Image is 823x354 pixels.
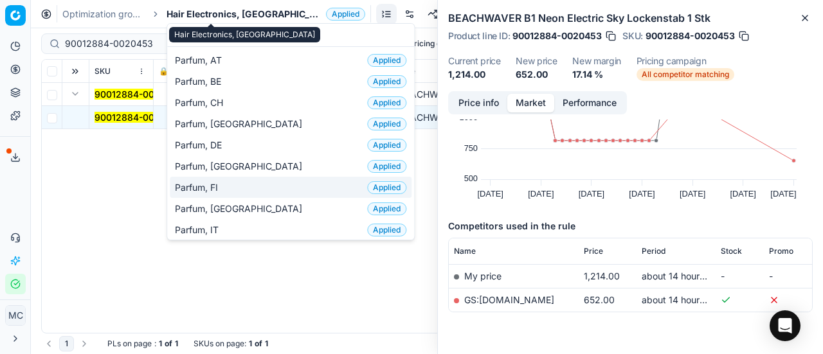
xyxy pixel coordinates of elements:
[448,68,500,81] dd: 1,214.00
[265,339,268,349] strong: 1
[646,30,735,42] span: 90012884-0020453
[554,94,625,112] button: Performance
[165,339,172,349] strong: of
[516,68,557,81] dd: 652.00
[367,202,406,215] span: Applied
[367,139,406,152] span: Applied
[629,189,655,199] text: [DATE]
[249,339,252,349] strong: 1
[450,94,507,112] button: Price info
[584,246,603,256] span: Price
[448,10,813,26] h2: BEACHWAVER B1 Neon Electric Sky Lockenstab 1 Stk
[584,270,620,281] span: 1,214.00
[367,181,406,194] span: Applied
[680,189,705,199] text: [DATE]
[464,143,478,153] text: 750
[167,47,414,240] div: Suggestions
[175,202,307,215] span: Parfum, [GEOGRAPHIC_DATA]
[448,220,813,233] h5: Competitors used in the rule
[326,8,365,21] span: Applied
[770,189,796,199] text: [DATE]
[175,54,227,67] span: Parfum, AT
[95,89,183,100] mark: 90012884-0020453
[194,339,246,349] span: SKUs on page :
[68,86,83,102] button: Expand
[175,75,226,88] span: Parfum, BE
[175,96,228,109] span: Parfum, CH
[448,31,510,40] span: Product line ID :
[62,8,145,21] a: Optimization groups
[516,57,557,66] dt: New price
[716,264,764,288] td: -
[637,68,734,81] span: All competitor matching
[175,118,307,130] span: Parfum, [GEOGRAPHIC_DATA]
[65,37,206,50] input: Search by SKU or title
[584,294,615,305] span: 652.00
[175,181,223,194] span: Parfum, FI
[175,339,178,349] strong: 1
[454,246,476,256] span: Name
[464,294,554,305] a: GS:[DOMAIN_NAME]
[62,8,365,21] nav: breadcrumb
[637,57,734,66] dt: Pricing campaign
[770,310,800,341] div: Open Intercom Messenger
[190,22,406,48] input: Search groups...
[68,64,83,79] button: Expand all
[764,264,812,288] td: -
[367,118,406,130] span: Applied
[107,339,178,349] div: :
[507,94,554,112] button: Market
[159,339,162,349] strong: 1
[95,66,111,76] span: SKU
[572,68,621,81] dd: 17.14 %
[77,336,92,351] button: Go to next page
[41,336,57,351] button: Go to previous page
[730,189,756,199] text: [DATE]
[107,339,152,349] span: PLs on page
[95,112,183,123] mark: 90012884-0020453
[622,31,643,40] span: SKU :
[167,8,365,21] span: Hair Electronics, [GEOGRAPHIC_DATA]Applied
[95,111,183,124] button: 90012884-0020453
[448,57,500,66] dt: Current price
[59,336,74,351] button: 1
[167,8,321,21] span: Hair Electronics, [GEOGRAPHIC_DATA]
[572,57,621,66] dt: New margin
[464,270,502,281] span: My price
[642,246,665,256] span: Period
[255,339,262,349] strong: of
[169,27,320,42] div: Hair Electronics, [GEOGRAPHIC_DATA]
[367,224,406,236] span: Applied
[367,54,406,67] span: Applied
[642,270,723,281] span: about 14 hours ago
[464,173,478,183] text: 500
[159,66,168,76] span: 🔒
[769,246,793,256] span: Promo
[175,160,307,173] span: Parfum, [GEOGRAPHIC_DATA]
[175,224,224,236] span: Parfum, IT
[512,30,602,42] span: 90012884-0020453
[721,246,742,256] span: Stock
[528,189,554,199] text: [DATE]
[5,305,26,326] button: MC
[41,336,92,351] nav: pagination
[175,139,227,152] span: Parfum, DE
[367,75,406,88] span: Applied
[642,294,723,305] span: about 14 hours ago
[367,160,406,173] span: Applied
[367,96,406,109] span: Applied
[579,189,604,199] text: [DATE]
[95,88,183,101] button: 90012884-0020453
[6,306,25,325] span: MC
[478,189,503,199] text: [DATE]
